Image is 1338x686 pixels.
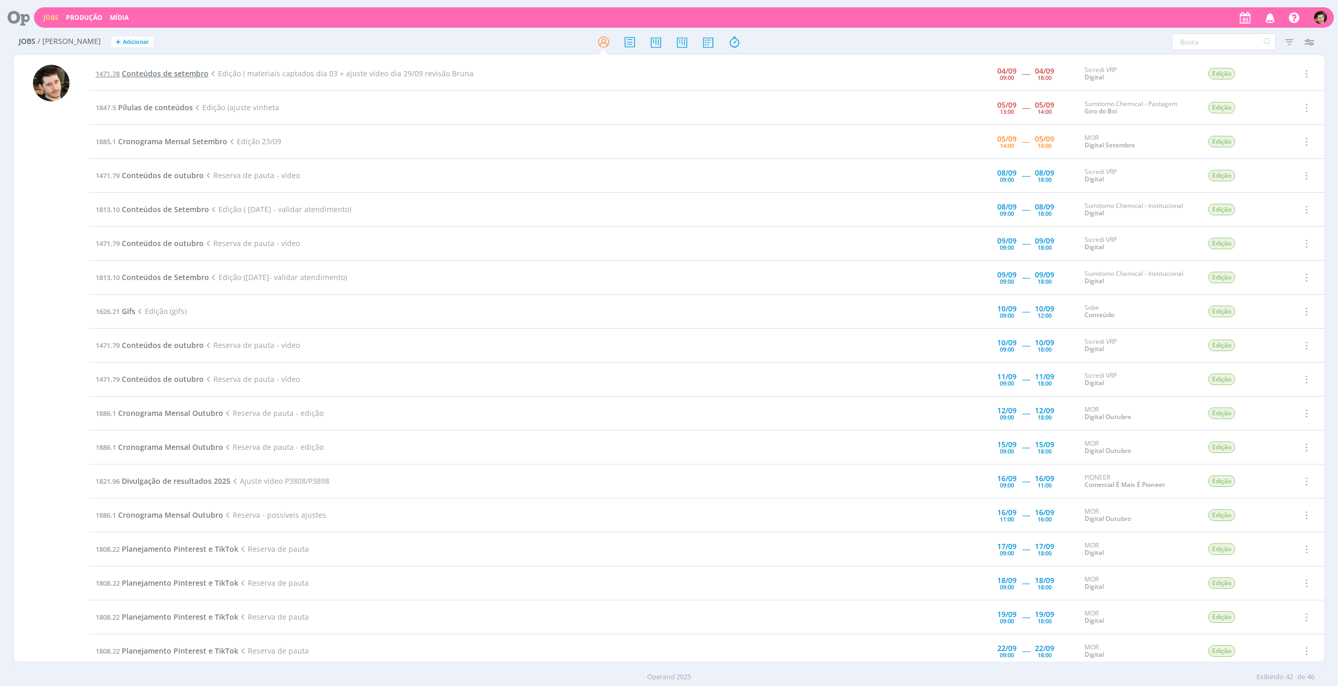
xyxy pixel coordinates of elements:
span: Ajuste vídeo P3808/P3898 [230,476,329,486]
span: ----- [1022,646,1030,656]
span: Cronograma Mensal Outubro [118,510,223,520]
span: ----- [1022,476,1030,486]
span: 1813.10 [96,273,120,282]
div: 09:00 [1000,482,1014,488]
div: 09:00 [1000,211,1014,216]
span: Edição [1208,611,1235,623]
div: 09:00 [1000,584,1014,590]
div: 09:00 [1000,245,1014,250]
span: Edição [1208,68,1235,79]
div: 10/09 [997,305,1017,312]
span: 1626.21 [96,307,120,316]
span: ----- [1022,340,1030,350]
a: Digital [1085,650,1104,659]
div: 05/09 [997,135,1017,143]
div: 05/09 [1035,135,1054,143]
img: V [1314,11,1327,24]
div: 18:00 [1037,550,1052,556]
span: Edição [1208,272,1235,283]
span: / [PERSON_NAME] [38,37,101,46]
span: ----- [1022,68,1030,78]
span: Cronograma Mensal Outubro [118,408,223,418]
div: 18:00 [1037,143,1052,148]
div: 08/09 [997,169,1017,177]
span: Reserva de pauta [238,544,309,554]
a: Digital [1085,344,1104,353]
a: 1886.1Cronograma Mensal Outubro [96,408,223,418]
div: 11:00 [1037,482,1052,488]
span: Edição ([DATE]- validar atendimento) [209,272,347,282]
div: 11/09 [1035,373,1054,380]
div: 19/09 [997,611,1017,618]
a: 1808.22Planejamento Pinterest e TikTok [96,612,238,622]
img: V [33,65,70,101]
div: 05/09 [997,101,1017,109]
a: Digital [1085,582,1104,591]
a: 1821.96Divulgação de resultados 2025 [96,476,230,486]
span: ----- [1022,442,1030,452]
a: Comercial É Mais É Pioneer [1085,480,1165,489]
div: 18:00 [1037,584,1052,590]
span: Edição ( materiais captados dia 03 + ajuste vídeo dia 29/09 revisão Bruna [209,68,474,78]
div: 15/09 [1035,441,1054,448]
div: MOR [1085,542,1192,557]
div: 18:00 [1037,346,1052,352]
div: 12/09 [997,407,1017,414]
span: Planejamento Pinterest e TikTok [122,544,238,554]
div: 18:00 [1037,211,1052,216]
span: Reserva de pauta - vídeo [204,170,300,180]
a: 1471.79Conteúdos de outubro [96,340,204,350]
span: 46 [1307,672,1314,682]
a: Mídia [110,13,129,22]
span: Adicionar [123,39,149,45]
button: Mídia [107,14,132,22]
a: Digital [1085,242,1104,251]
div: Sumitomo Chemical - Pastagem [1085,100,1192,115]
div: 10/09 [1035,339,1054,346]
span: 1847.5 [96,103,116,112]
span: Conteúdos de setembro [122,68,209,78]
a: Conteúdo [1085,310,1114,319]
div: 13:00 [1000,109,1014,114]
a: 1626.21Gifs [96,306,135,316]
span: Edição [1208,204,1235,215]
span: Conteúdos de Setembro [122,204,209,214]
div: 14:00 [1037,109,1052,114]
span: Gifs [122,306,135,316]
span: Reserva de pauta [238,612,309,622]
div: 18:00 [1037,448,1052,454]
div: MOR [1085,440,1192,455]
a: Digital Outubro [1085,412,1131,421]
div: PIONEER [1085,474,1192,489]
div: Sumitomo Chemical - Institucional [1085,202,1192,217]
div: MOR [1085,406,1192,421]
span: Edição [1208,543,1235,555]
div: 18:00 [1037,618,1052,624]
div: MOR [1085,576,1192,591]
div: MOR [1085,134,1192,149]
div: 09:00 [1000,278,1014,284]
span: Reserva - possíveis ajustes [223,510,326,520]
div: 17/09 [1035,543,1054,550]
span: 1886.1 [96,409,116,418]
div: 16/09 [1035,509,1054,516]
span: Reserva de pauta [238,646,309,656]
div: 12:00 [1037,312,1052,318]
span: Reserva de pauta - vídeo [204,238,300,248]
div: MOR [1085,610,1192,625]
div: 18:00 [1037,414,1052,420]
div: 18:00 [1037,245,1052,250]
a: Giro do Boi [1085,107,1117,115]
span: Pílulas de conteúdos [118,102,193,112]
div: 10/09 [997,339,1017,346]
span: Edição [1208,238,1235,249]
span: 1808.22 [96,646,120,656]
div: MOR [1085,644,1192,659]
div: 16:00 [1037,516,1052,522]
a: Digital Outubro [1085,446,1131,455]
a: 1886.1Cronograma Mensal Outubro [96,510,223,520]
button: Jobs [40,14,62,22]
div: 14:00 [1000,143,1014,148]
span: Edição [1208,170,1235,181]
a: 1885.1Cronograma Mensal Setembro [96,136,227,146]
